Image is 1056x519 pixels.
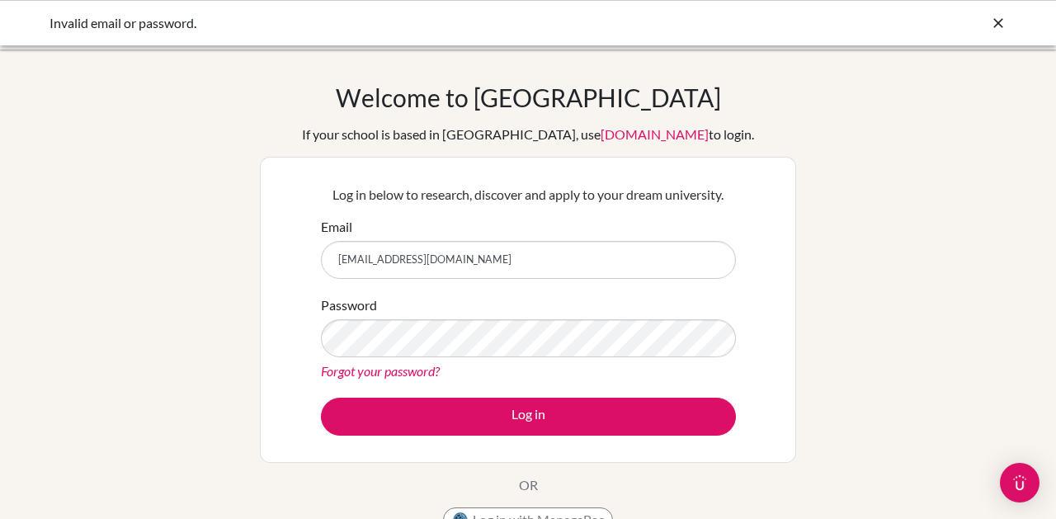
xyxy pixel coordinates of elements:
[321,185,736,205] p: Log in below to research, discover and apply to your dream university.
[601,126,709,142] a: [DOMAIN_NAME]
[321,217,352,237] label: Email
[49,13,759,33] div: Invalid email or password.
[519,475,538,495] p: OR
[321,295,377,315] label: Password
[321,363,440,379] a: Forgot your password?
[321,398,736,436] button: Log in
[1000,463,1039,502] div: Open Intercom Messenger
[336,83,721,112] h1: Welcome to [GEOGRAPHIC_DATA]
[302,125,754,144] div: If your school is based in [GEOGRAPHIC_DATA], use to login.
